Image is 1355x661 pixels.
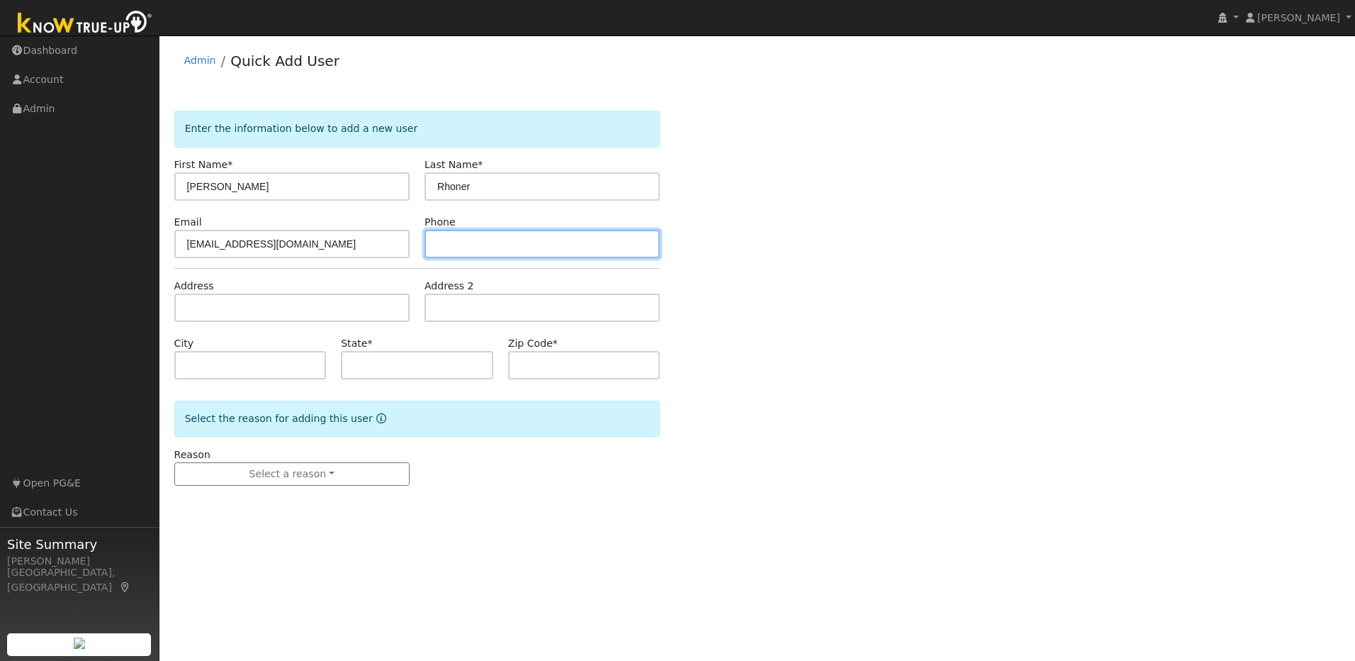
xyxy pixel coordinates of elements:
label: City [174,336,194,351]
span: Site Summary [7,535,152,554]
img: retrieve [74,638,85,649]
a: Map [119,582,132,593]
div: [PERSON_NAME] [7,554,152,569]
a: Reason for new user [373,413,386,424]
span: Required [478,159,483,170]
label: State [341,336,372,351]
img: Know True-Up [11,8,159,40]
label: Reason [174,448,210,462]
label: First Name [174,157,233,172]
div: [GEOGRAPHIC_DATA], [GEOGRAPHIC_DATA] [7,565,152,595]
span: Required [553,338,558,349]
span: Required [227,159,232,170]
a: Admin [184,55,216,66]
label: Address [174,279,214,294]
span: [PERSON_NAME] [1257,12,1340,23]
span: Required [367,338,372,349]
label: Zip Code [508,336,558,351]
div: Enter the information below to add a new user [174,111,660,147]
a: Quick Add User [230,52,339,70]
div: Select the reason for adding this user [174,401,660,437]
label: Last Name [425,157,483,172]
label: Phone [425,215,456,230]
button: Select a reason [174,462,410,487]
label: Address 2 [425,279,474,294]
label: Email [174,215,202,230]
